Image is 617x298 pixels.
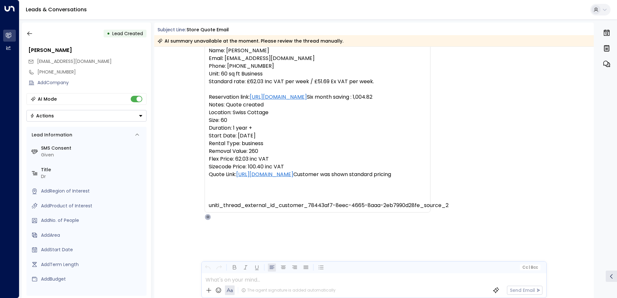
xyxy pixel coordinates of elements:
[41,217,144,224] div: AddNo. of People
[41,173,144,180] div: Dr
[41,152,144,158] div: Given
[26,6,87,13] a: Leads & Conversations
[157,38,343,44] div: AI summary unavailable at the moment. Please review the thread manually.
[41,166,144,173] label: Title
[187,26,229,33] div: Store Quote Email
[41,188,144,194] div: AddRegion of Interest
[205,214,211,220] div: O
[41,261,144,268] div: AddTerm Length
[41,276,144,283] div: AddBudget
[529,265,530,270] span: |
[26,110,147,122] div: Button group with a nested menu
[250,93,307,101] a: [URL][DOMAIN_NAME]
[41,291,144,297] label: Source
[215,263,223,272] button: Redo
[41,145,144,152] label: SMS Consent
[30,113,54,119] div: Actions
[38,96,57,102] div: AI Mode
[29,132,72,138] div: Lead Information
[241,287,336,293] div: The agent signature is added automatically
[28,46,147,54] div: [PERSON_NAME]
[236,171,293,178] a: [URL][DOMAIN_NAME]
[37,58,112,65] span: [EMAIL_ADDRESS][DOMAIN_NAME]
[41,203,144,209] div: AddProduct of Interest
[26,110,147,122] button: Actions
[41,246,144,253] div: AddStart Date
[209,47,426,209] pre: Name: [PERSON_NAME] Email: [EMAIL_ADDRESS][DOMAIN_NAME] Phone: [PHONE_NUMBER] Unit: 60 sq ft Busi...
[41,232,144,239] div: AddArea
[112,30,143,37] span: Lead Created
[522,265,538,270] span: Cc Bcc
[204,263,212,272] button: Undo
[37,79,147,86] div: AddCompany
[37,69,147,75] div: [PHONE_NUMBER]
[157,26,186,33] span: Subject Line:
[520,264,540,271] button: Cc|Bcc
[107,28,110,39] div: •
[37,58,112,65] span: semih@chantuque.com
